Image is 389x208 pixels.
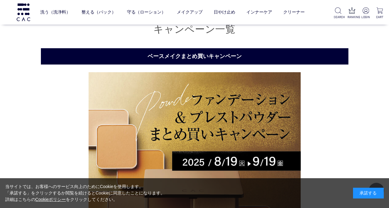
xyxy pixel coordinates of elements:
[177,5,203,20] a: メイクアップ
[334,7,343,19] a: SEARCH
[283,5,305,20] a: クリーナー
[347,7,356,19] a: RANKING
[353,188,384,198] div: 承諾する
[361,7,370,19] a: LOGIN
[127,5,166,20] a: 守る（ローション）
[40,5,70,20] a: 洗う（洗浄料）
[35,197,66,202] a: Cookieポリシー
[214,5,235,20] a: 日やけ止め
[81,5,116,20] a: 整える（パック）
[375,15,384,19] p: CART
[5,183,165,203] div: 当サイトでは、お客様へのサービス向上のためにCookieを使用します。 「承諾する」をクリックするか閲覧を続けるとCookieに同意したことになります。 詳細はこちらの をクリックしてください。
[347,15,356,19] p: RANKING
[246,5,272,20] a: インナーケア
[361,15,370,19] p: LOGIN
[41,48,348,65] h2: ベースメイクまとめ買いキャンペーン
[16,3,31,21] img: logo
[375,7,384,19] a: CART
[334,15,343,19] p: SEARCH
